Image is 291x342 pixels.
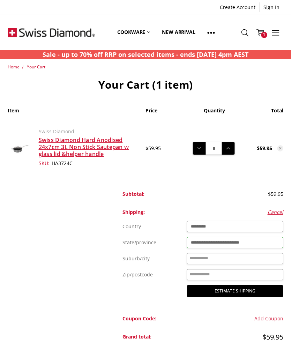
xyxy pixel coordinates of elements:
strong: Sale - up to 70% off RRP on selected items - ends [DATE] 4pm AEST [43,50,248,59]
span: $59.95 [268,191,283,197]
label: Zip/postcode [122,269,153,280]
strong: Subtotal: [122,191,144,197]
h1: Your Cart (1 item) [8,78,283,91]
span: $59.95 [145,145,161,151]
a: Your Cart [27,64,45,70]
button: Add Coupon [254,315,283,322]
label: State/province [122,237,156,248]
strong: Shipping: [122,209,145,215]
span: 1 [261,32,267,38]
img: Swiss Diamond Hard Anodised 24x7cm 3L Non Stick Sautepan w glass lid &helper handle [8,141,31,156]
a: Swiss Diamond Hard Anodised 24x7cm 3L Non Stick Sautepan w glass lid &helper handle [39,136,129,158]
img: Free Shipping On Every Order [8,15,95,50]
button: Estimate Shipping [187,285,283,297]
dt: SKU: [39,159,50,167]
label: Suburb/city [122,253,150,264]
th: Item [8,107,145,120]
label: Country [122,221,141,232]
a: Cookware [111,17,156,48]
th: Total [237,107,283,120]
a: Show All [201,17,221,48]
a: Create Account [216,2,259,12]
strong: Grand total: [122,333,151,340]
strong: $59.95 [257,145,272,151]
a: Sign In [260,2,283,12]
th: Price [145,107,192,120]
a: 1 [253,24,268,41]
a: New arrival [156,17,201,48]
span: $59.95 [262,332,283,342]
strong: Coupon Code: [122,315,156,322]
p: Swiss Diamond [39,128,138,135]
a: Home [8,64,20,70]
th: Quantity [192,107,238,120]
button: Cancel [268,208,283,216]
dd: HA3724C [39,159,138,167]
